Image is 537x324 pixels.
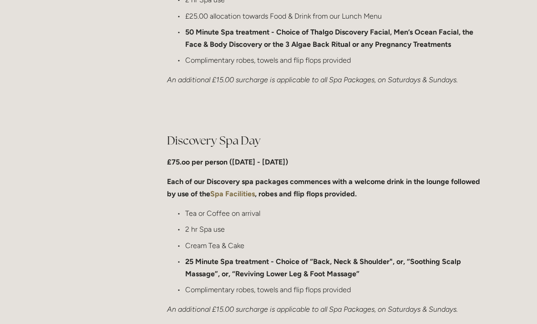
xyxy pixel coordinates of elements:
p: £25.00 allocation towards Food & Drink from our Lunch Menu [185,10,486,22]
p: Complimentary robes, towels and flip flops provided [185,54,486,66]
strong: 50 Minute Spa treatment - Choice of Thalgo Discovery Facial, Men’s Ocean Facial, the Face & Body ... [185,28,475,49]
strong: Each of our Discovery spa packages commences with a welcome drink in the lounge followed by use o... [167,177,482,198]
p: Complimentary robes, towels and flip flops provided [185,284,486,296]
p: 2 hr Spa use [185,223,486,235]
h2: Discovery Spa Day [167,133,486,149]
strong: , robes and flip flops provided. [255,189,357,198]
a: Spa Facilities [210,189,255,198]
em: An additional £15.00 surcharge is applicable to all Spa Packages, on Saturdays & Sundays. [167,75,458,84]
p: Tea or Coffee on arrival [185,207,486,219]
strong: £75.oo per person ([DATE] - [DATE]) [167,158,288,166]
em: An additional £15.00 surcharge is applicable to all Spa Packages, on Saturdays & Sundays. [167,305,458,314]
p: Cream Tea & Cake [185,239,486,252]
strong: 25 Minute Spa treatment - Choice of “Back, Neck & Shoulder", or, “Soothing Scalp Massage”, or, “R... [185,257,463,278]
